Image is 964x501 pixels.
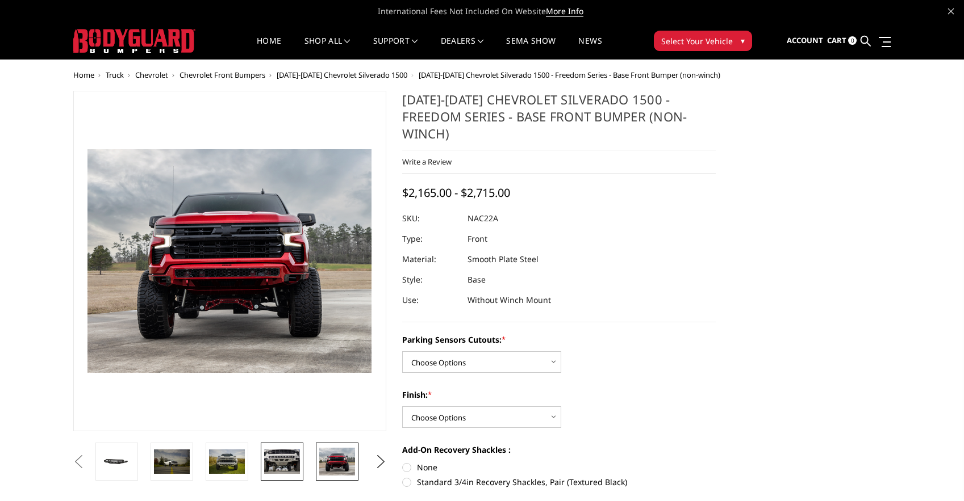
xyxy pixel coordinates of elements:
label: Parking Sensors Cutouts: [402,334,716,346]
dd: Front [468,229,487,249]
a: Dealers [441,37,484,59]
a: 2022-2025 Chevrolet Silverado 1500 - Freedom Series - Base Front Bumper (non-winch) [73,91,387,431]
dd: Without Winch Mount [468,290,551,310]
a: Home [257,37,281,59]
label: Add-On Recovery Shackles : [402,444,716,456]
span: 0 [848,36,857,45]
button: Previous [70,453,87,470]
a: Home [73,70,94,80]
span: Cart [827,35,846,45]
a: More Info [546,6,583,17]
dd: Smooth Plate Steel [468,249,539,270]
span: Account [787,35,823,45]
span: ▾ [741,35,745,47]
span: $2,165.00 - $2,715.00 [402,185,510,200]
dt: Use: [402,290,459,310]
dd: NAC22A [468,208,498,229]
dt: Style: [402,270,459,290]
a: Cart 0 [827,26,857,56]
span: [DATE]-[DATE] Chevrolet Silverado 1500 - Freedom Series - Base Front Bumper (non-winch) [419,70,720,80]
img: 2022-2025 Chevrolet Silverado 1500 - Freedom Series - Base Front Bumper (non-winch) [154,449,190,473]
h1: [DATE]-[DATE] Chevrolet Silverado 1500 - Freedom Series - Base Front Bumper (non-winch) [402,91,716,150]
img: 2022-2025 Chevrolet Silverado 1500 - Freedom Series - Base Front Bumper (non-winch) [209,449,245,473]
a: Truck [106,70,124,80]
a: Chevrolet [135,70,168,80]
img: BODYGUARD BUMPERS [73,29,195,53]
label: Standard 3/4in Recovery Shackles, Pair (Textured Black) [402,476,716,488]
label: None [402,461,716,473]
dd: Base [468,270,486,290]
a: shop all [304,37,350,59]
button: Select Your Vehicle [654,31,752,51]
dt: SKU: [402,208,459,229]
label: Finish: [402,389,716,401]
a: News [578,37,602,59]
span: Select Your Vehicle [661,35,733,47]
img: 2022-2025 Chevrolet Silverado 1500 - Freedom Series - Base Front Bumper (non-winch) [319,448,355,476]
a: Account [787,26,823,56]
a: Write a Review [402,157,452,167]
a: [DATE]-[DATE] Chevrolet Silverado 1500 [277,70,407,80]
a: Support [373,37,418,59]
button: Next [372,453,389,470]
img: 2022-2025 Chevrolet Silverado 1500 - Freedom Series - Base Front Bumper (non-winch) [264,449,300,473]
dt: Type: [402,229,459,249]
dt: Material: [402,249,459,270]
a: SEMA Show [506,37,556,59]
a: Chevrolet Front Bumpers [180,70,265,80]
